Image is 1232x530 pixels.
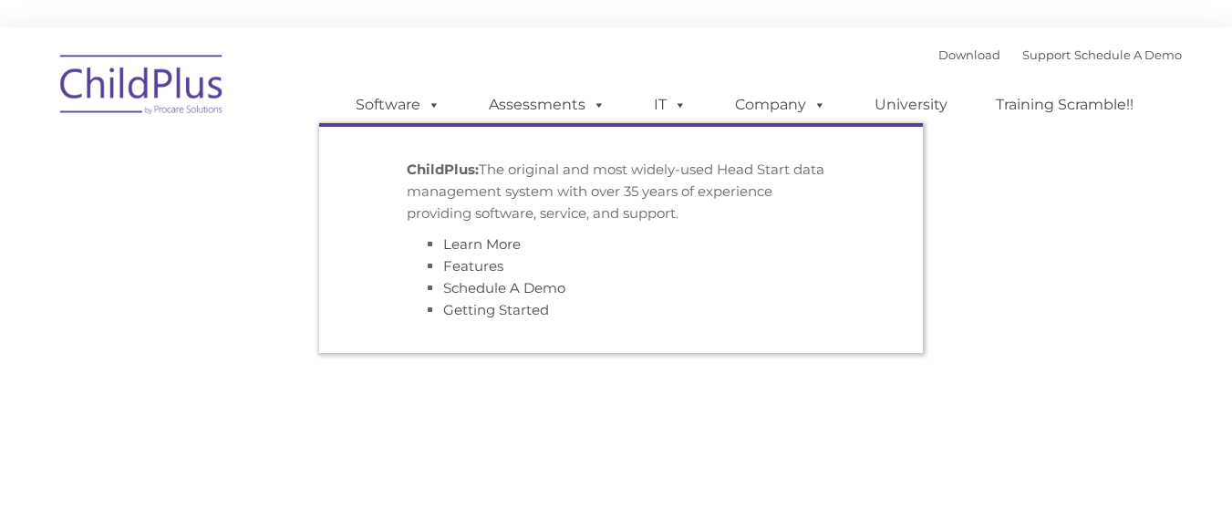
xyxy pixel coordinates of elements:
font: | [938,47,1182,62]
a: Support [1022,47,1071,62]
a: Schedule A Demo [443,279,565,296]
a: Download [938,47,1000,62]
a: Schedule A Demo [1074,47,1182,62]
a: Assessments [471,87,624,123]
p: The original and most widely-used Head Start data management system with over 35 years of experie... [407,159,835,224]
strong: ChildPlus: [407,161,479,178]
a: Software [337,87,459,123]
img: ChildPlus by Procare Solutions [51,42,233,133]
a: Training Scramble!! [978,87,1152,123]
a: Learn More [443,235,521,253]
a: Company [717,87,844,123]
a: Getting Started [443,301,549,318]
a: University [856,87,966,123]
a: Features [443,257,503,275]
a: IT [636,87,705,123]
